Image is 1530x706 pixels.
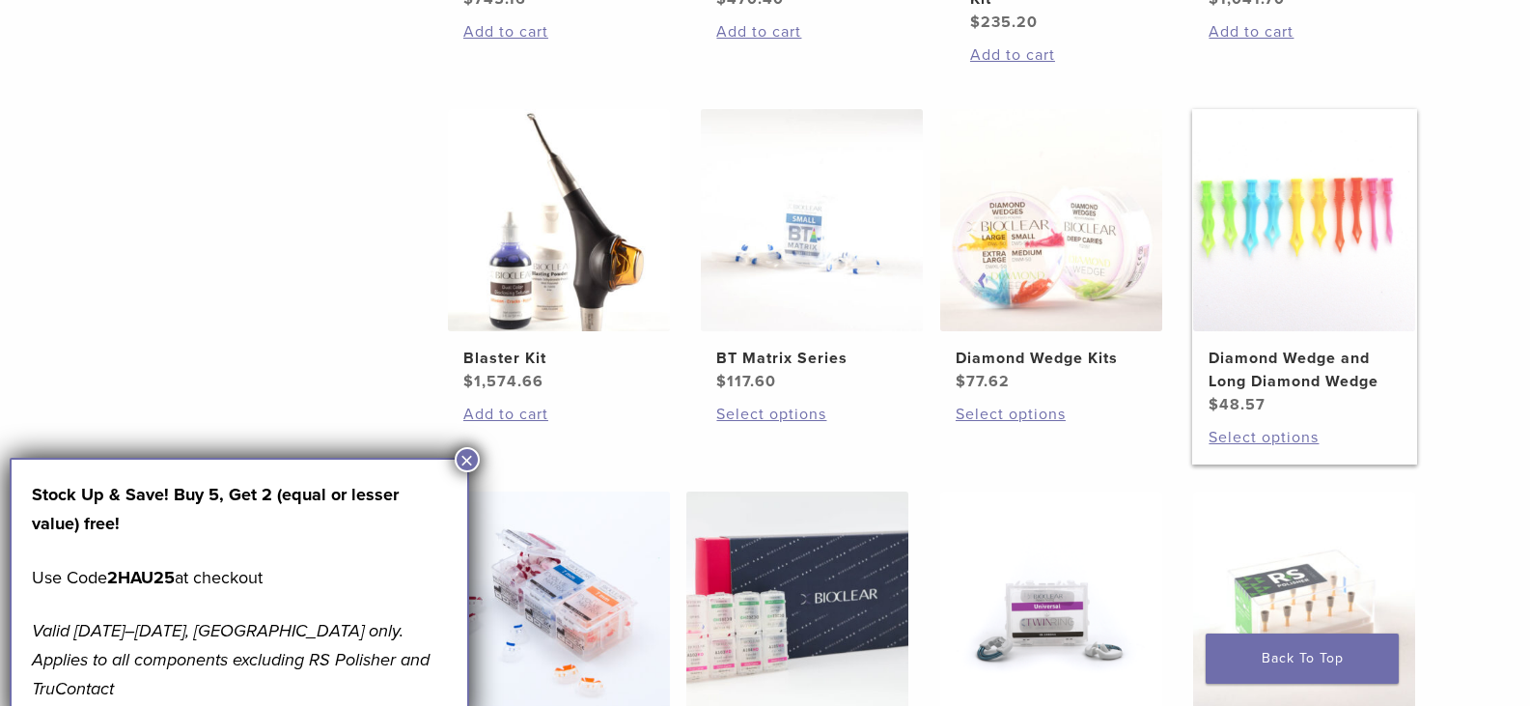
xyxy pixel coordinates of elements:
a: BT Matrix SeriesBT Matrix Series $117.60 [700,109,925,393]
a: Diamond Wedge KitsDiamond Wedge Kits $77.62 [939,109,1164,393]
a: Add to cart: “HeatSync Kit” [1209,20,1400,43]
a: Add to cart: “Rockstar (RS) Polishing Kit” [970,43,1161,67]
bdi: 77.62 [956,372,1010,391]
h2: Diamond Wedge and Long Diamond Wedge [1209,347,1400,393]
img: Blaster Kit [448,109,670,331]
a: Add to cart: “Evolve All-in-One Kit” [463,20,654,43]
a: Blaster KitBlaster Kit $1,574.66 [447,109,672,393]
bdi: 1,574.66 [463,372,543,391]
bdi: 117.60 [716,372,776,391]
p: Use Code at checkout [32,563,447,592]
a: Select options for “Diamond Wedge Kits” [956,403,1147,426]
bdi: 235.20 [970,13,1038,32]
a: Add to cart: “Blaster Kit” [463,403,654,426]
a: Add to cart: “Black Triangle (BT) Kit” [716,20,907,43]
h2: BT Matrix Series [716,347,907,370]
button: Close [455,447,480,472]
em: Valid [DATE]–[DATE], [GEOGRAPHIC_DATA] only. Applies to all components excluding RS Polisher and ... [32,620,430,699]
img: Diamond Wedge Kits [940,109,1162,331]
a: Select options for “BT Matrix Series” [716,403,907,426]
span: $ [956,372,966,391]
a: Diamond Wedge and Long Diamond WedgeDiamond Wedge and Long Diamond Wedge $48.57 [1192,109,1417,416]
strong: 2HAU25 [107,567,175,588]
h2: Diamond Wedge Kits [956,347,1147,370]
strong: Stock Up & Save! Buy 5, Get 2 (equal or lesser value) free! [32,484,399,534]
img: Diamond Wedge and Long Diamond Wedge [1193,109,1415,331]
h2: Blaster Kit [463,347,654,370]
span: $ [970,13,981,32]
a: Select options for “Diamond Wedge and Long Diamond Wedge” [1209,426,1400,449]
span: $ [463,372,474,391]
span: $ [716,372,727,391]
bdi: 48.57 [1209,395,1266,414]
span: $ [1209,395,1219,414]
a: Back To Top [1206,634,1399,684]
img: BT Matrix Series [701,109,923,331]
